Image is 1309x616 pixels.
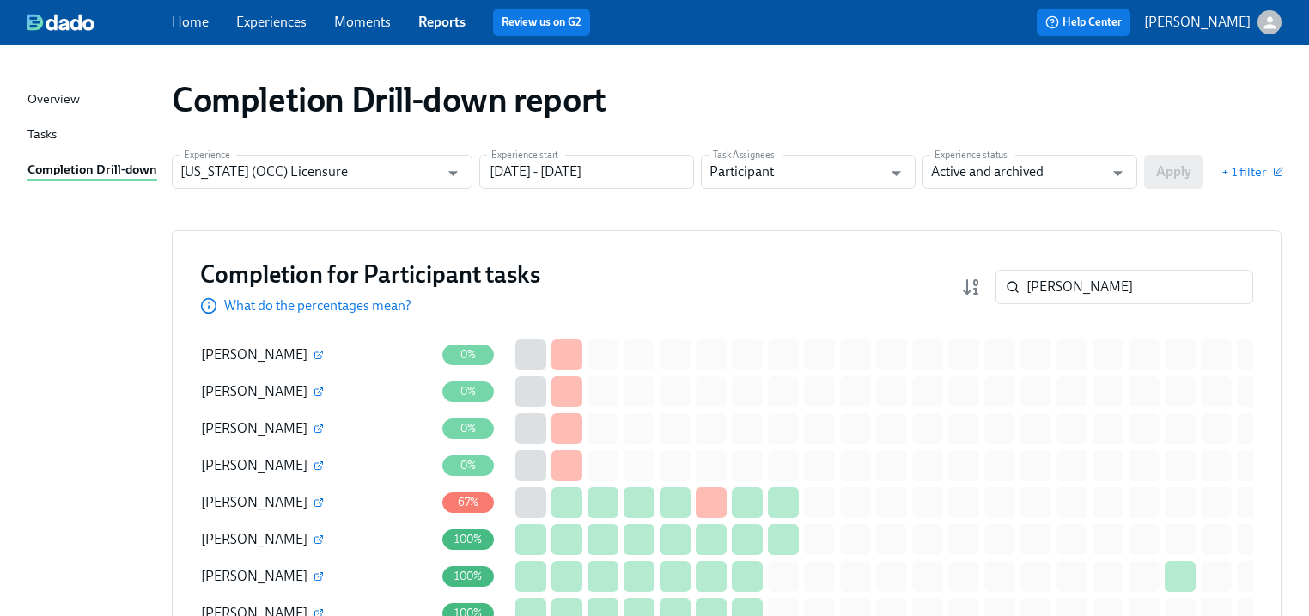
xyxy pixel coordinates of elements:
[201,531,307,547] span: [PERSON_NAME]
[1045,14,1122,31] span: Help Center
[418,14,466,30] a: Reports
[1144,10,1282,34] button: [PERSON_NAME]
[27,14,172,31] a: dado
[201,494,307,510] span: [PERSON_NAME]
[200,259,540,290] h3: Completion for Participant tasks
[502,14,581,31] a: Review us on G2
[201,346,307,363] span: [PERSON_NAME]
[334,14,391,30] a: Moments
[172,14,209,30] a: Home
[201,383,307,399] span: [PERSON_NAME]
[201,457,307,473] span: [PERSON_NAME]
[450,385,486,398] span: 0%
[27,14,94,31] img: dado
[201,420,307,436] span: [PERSON_NAME]
[27,160,157,181] div: Completion Drill-down
[27,89,80,111] div: Overview
[201,568,307,584] span: [PERSON_NAME]
[27,125,57,146] div: Tasks
[450,348,486,361] span: 0%
[450,459,486,472] span: 0%
[493,9,590,36] button: Review us on G2
[27,89,158,111] a: Overview
[236,14,307,30] a: Experiences
[172,79,606,120] h1: Completion Drill-down report
[1105,160,1131,186] button: Open
[1037,9,1130,36] button: Help Center
[224,296,411,315] p: What do the percentages mean?
[1144,13,1251,32] p: [PERSON_NAME]
[444,533,493,546] span: 100%
[1026,270,1253,304] input: Search by name
[450,422,486,435] span: 0%
[1221,163,1282,180] button: + 1 filter
[440,160,466,186] button: Open
[444,570,493,582] span: 100%
[27,125,158,146] a: Tasks
[447,496,490,509] span: 67%
[27,160,158,181] a: Completion Drill-down
[883,160,910,186] button: Open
